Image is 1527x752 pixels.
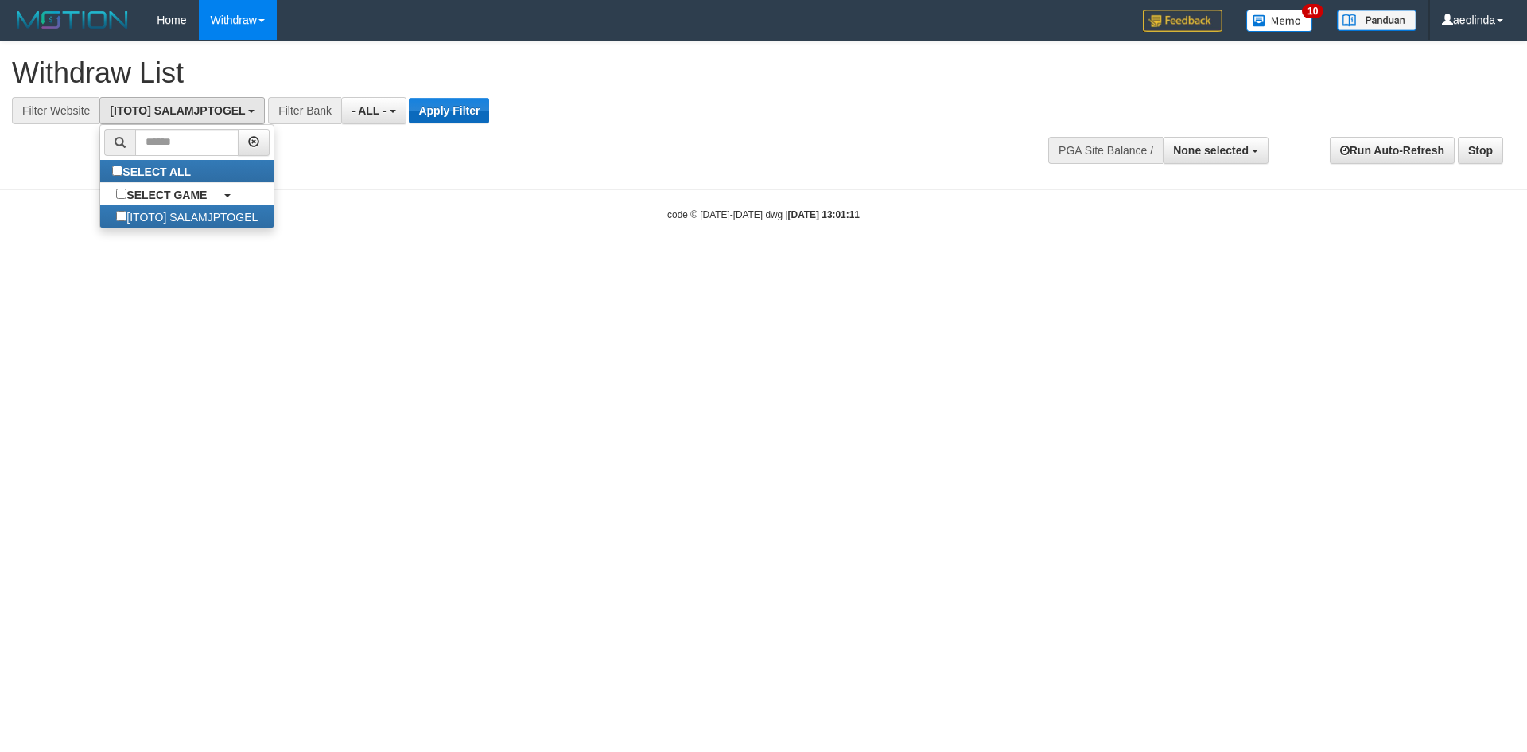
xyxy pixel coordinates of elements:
[99,97,265,124] button: [ITOTO] SALAMJPTOGEL
[1143,10,1222,32] img: Feedback.jpg
[352,104,387,117] span: - ALL -
[100,205,274,228] label: [ITOTO] SALAMJPTOGEL
[1246,10,1313,32] img: Button%20Memo.svg
[116,189,126,199] input: SELECT GAME
[667,209,860,220] small: code © [DATE]-[DATE] dwg |
[1330,137,1455,164] a: Run Auto-Refresh
[126,189,207,201] b: SELECT GAME
[110,104,245,117] span: [ITOTO] SALAMJPTOGEL
[1163,137,1269,164] button: None selected
[409,98,489,123] button: Apply Filter
[112,166,122,176] input: SELECT ALL
[268,97,341,124] div: Filter Bank
[1302,4,1323,18] span: 10
[788,209,860,220] strong: [DATE] 13:01:11
[341,97,406,124] button: - ALL -
[1458,137,1503,164] a: Stop
[1173,144,1249,157] span: None selected
[12,8,133,32] img: MOTION_logo.png
[1337,10,1416,31] img: panduan.png
[12,97,99,124] div: Filter Website
[100,160,207,182] label: SELECT ALL
[1048,137,1163,164] div: PGA Site Balance /
[12,57,1002,89] h1: Withdraw List
[116,211,126,221] input: [ITOTO] SALAMJPTOGEL
[100,183,274,205] a: SELECT GAME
